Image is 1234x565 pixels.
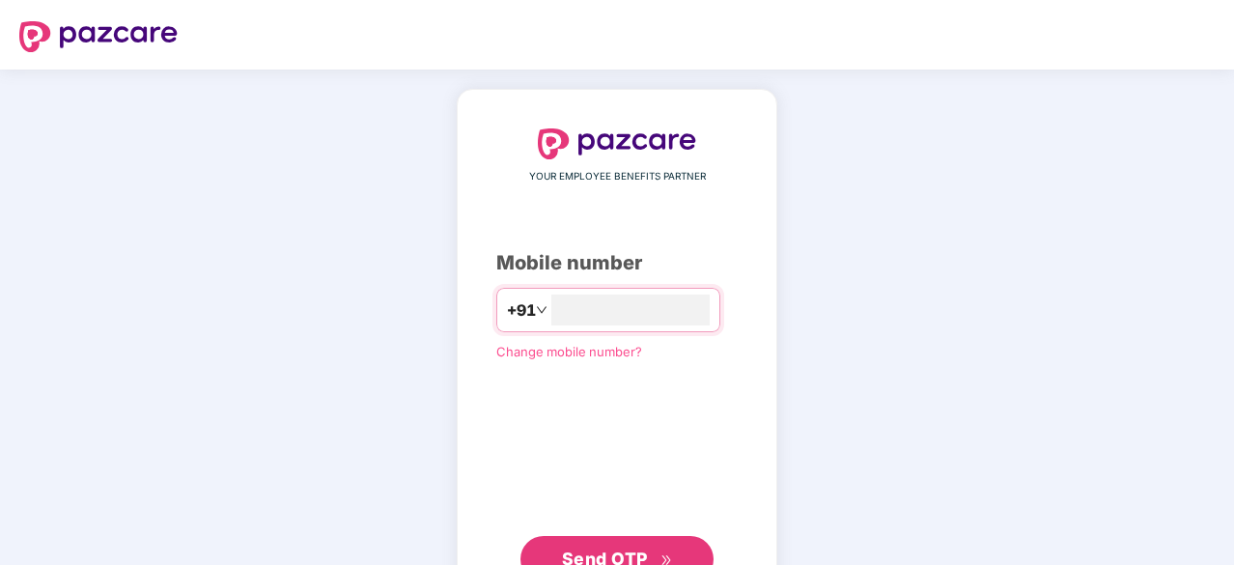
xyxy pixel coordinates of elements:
img: logo [538,128,696,159]
span: YOUR EMPLOYEE BENEFITS PARTNER [529,169,706,184]
span: down [536,304,547,316]
span: +91 [507,298,536,323]
a: Change mobile number? [496,344,642,359]
div: Mobile number [496,248,738,278]
img: logo [19,21,178,52]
